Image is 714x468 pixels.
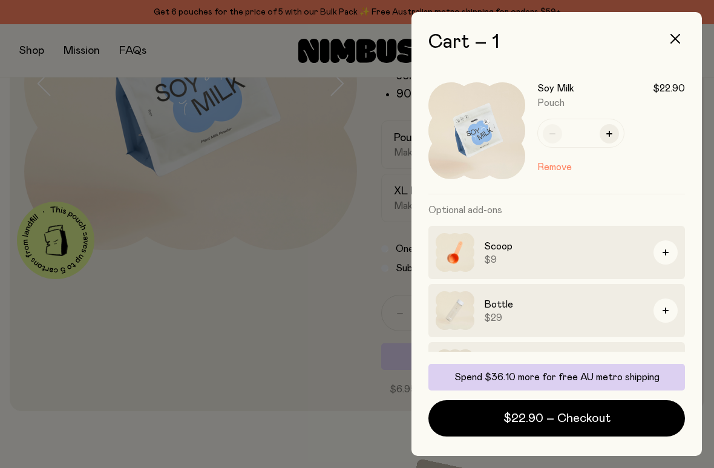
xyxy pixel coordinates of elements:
h3: Soy Milk [537,82,574,94]
h3: Scoop [484,239,644,254]
h2: Cart – 1 [428,31,685,53]
span: Pouch [537,98,565,108]
span: $22.90 – Checkout [503,410,611,427]
span: $9 [484,254,644,266]
p: Spend $36.10 more for free AU metro shipping [436,371,678,383]
span: $29 [484,312,644,324]
h3: Optional add-ons [428,194,685,226]
button: $22.90 – Checkout [428,400,685,437]
span: $22.90 [653,82,685,94]
h3: Bottle [484,297,644,312]
button: Remove [537,160,572,174]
